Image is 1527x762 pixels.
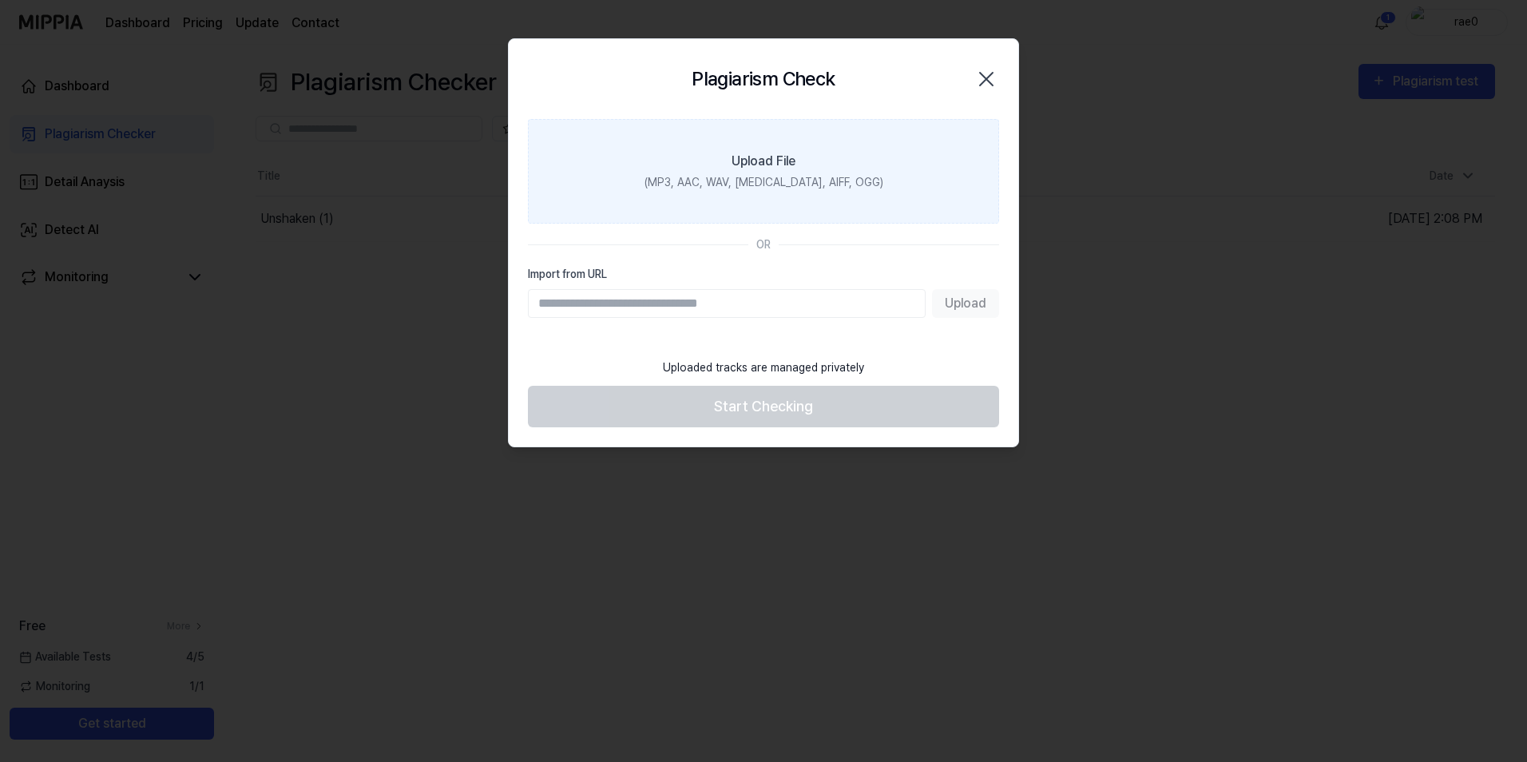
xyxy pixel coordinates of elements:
label: Import from URL [528,266,999,283]
h2: Plagiarism Check [692,65,835,93]
div: Uploaded tracks are managed privately [653,350,874,386]
div: (MP3, AAC, WAV, [MEDICAL_DATA], AIFF, OGG) [645,174,883,191]
div: OR [756,236,771,253]
div: Upload File [732,152,795,171]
